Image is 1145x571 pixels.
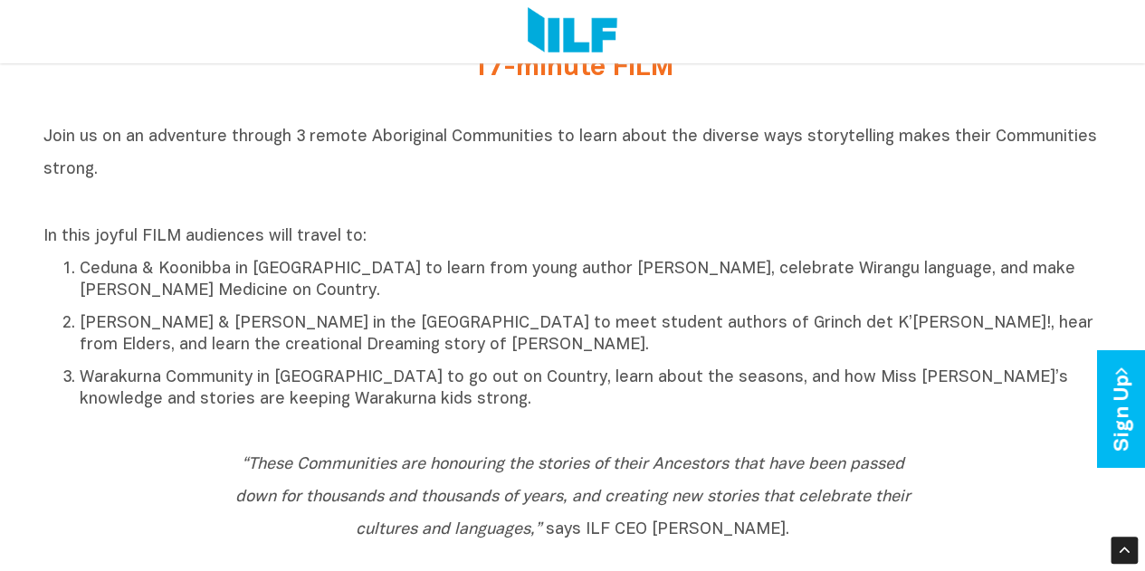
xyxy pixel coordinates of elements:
p: Ceduna & Koonibba in [GEOGRAPHIC_DATA] to learn from young author [PERSON_NAME], celebrate Wirang... [80,259,1102,302]
i: “These Communities are honouring the stories of their Ancestors that have been passed down for th... [235,457,911,538]
div: Scroll Back to Top [1111,537,1138,564]
span: Join us on an adventure through 3 remote Aboriginal Communities to learn about the diverse ways s... [43,129,1097,177]
span: says ILF CEO [PERSON_NAME]. [235,457,911,538]
img: Logo [528,7,617,56]
p: Warakurna Community in [GEOGRAPHIC_DATA] to go out on Country, learn about the seasons, and how M... [80,367,1102,411]
p: [PERSON_NAME] & [PERSON_NAME] in the [GEOGRAPHIC_DATA] to meet student authors of Grinch det K’[P... [80,313,1102,357]
p: In this joyful FILM audiences will travel to: [43,226,1102,248]
h2: 17-minute FILM [234,53,912,83]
